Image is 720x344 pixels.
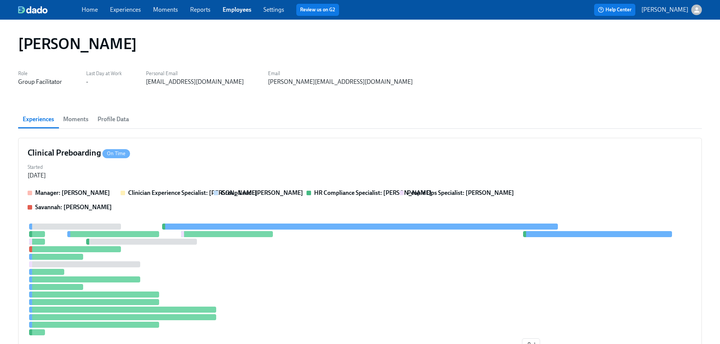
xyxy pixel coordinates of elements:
[102,151,130,156] span: On Time
[82,6,98,13] a: Home
[63,114,88,125] span: Moments
[268,69,413,78] label: Email
[98,114,129,125] span: Profile Data
[18,78,62,86] div: Group Facilitator
[23,114,54,125] span: Experiences
[221,189,303,196] strong: Group Lead: [PERSON_NAME]
[146,78,244,86] div: [EMAIL_ADDRESS][DOMAIN_NAME]
[153,6,178,13] a: Moments
[18,6,82,14] a: dado
[268,78,413,86] div: [PERSON_NAME][EMAIL_ADDRESS][DOMAIN_NAME]
[18,6,48,14] img: dado
[641,6,688,14] p: [PERSON_NAME]
[28,147,130,159] h4: Clinical Preboarding
[300,6,335,14] a: Review us on G2
[223,6,251,13] a: Employees
[598,6,632,14] span: Help Center
[190,6,211,13] a: Reports
[35,204,112,211] strong: Savannah: [PERSON_NAME]
[35,189,110,196] strong: Manager: [PERSON_NAME]
[86,69,122,78] label: Last Day at Work
[28,163,46,171] label: Started
[314,189,432,196] strong: HR Compliance Specialist: [PERSON_NAME]
[86,78,88,86] div: -
[18,69,62,78] label: Role
[407,189,514,196] strong: People Ops Specialist: [PERSON_NAME]
[28,171,46,180] div: [DATE]
[110,6,141,13] a: Experiences
[128,189,257,196] strong: Clinician Experience Specialist: [PERSON_NAME]
[594,4,635,16] button: Help Center
[18,35,137,53] h1: [PERSON_NAME]
[296,4,339,16] button: Review us on G2
[641,5,702,15] button: [PERSON_NAME]
[263,6,284,13] a: Settings
[146,69,244,78] label: Personal Email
